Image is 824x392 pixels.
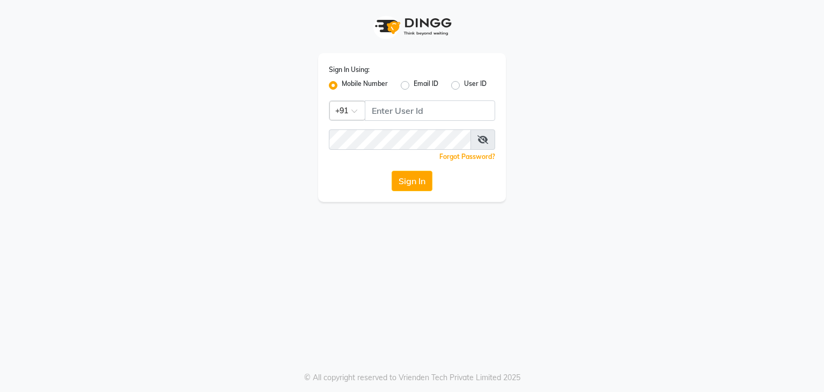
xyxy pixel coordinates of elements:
[369,11,455,42] img: logo1.svg
[329,65,370,75] label: Sign In Using:
[392,171,432,191] button: Sign In
[342,79,388,92] label: Mobile Number
[464,79,487,92] label: User ID
[329,129,471,150] input: Username
[439,153,495,161] a: Forgot Password?
[414,79,438,92] label: Email ID
[365,100,495,121] input: Username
